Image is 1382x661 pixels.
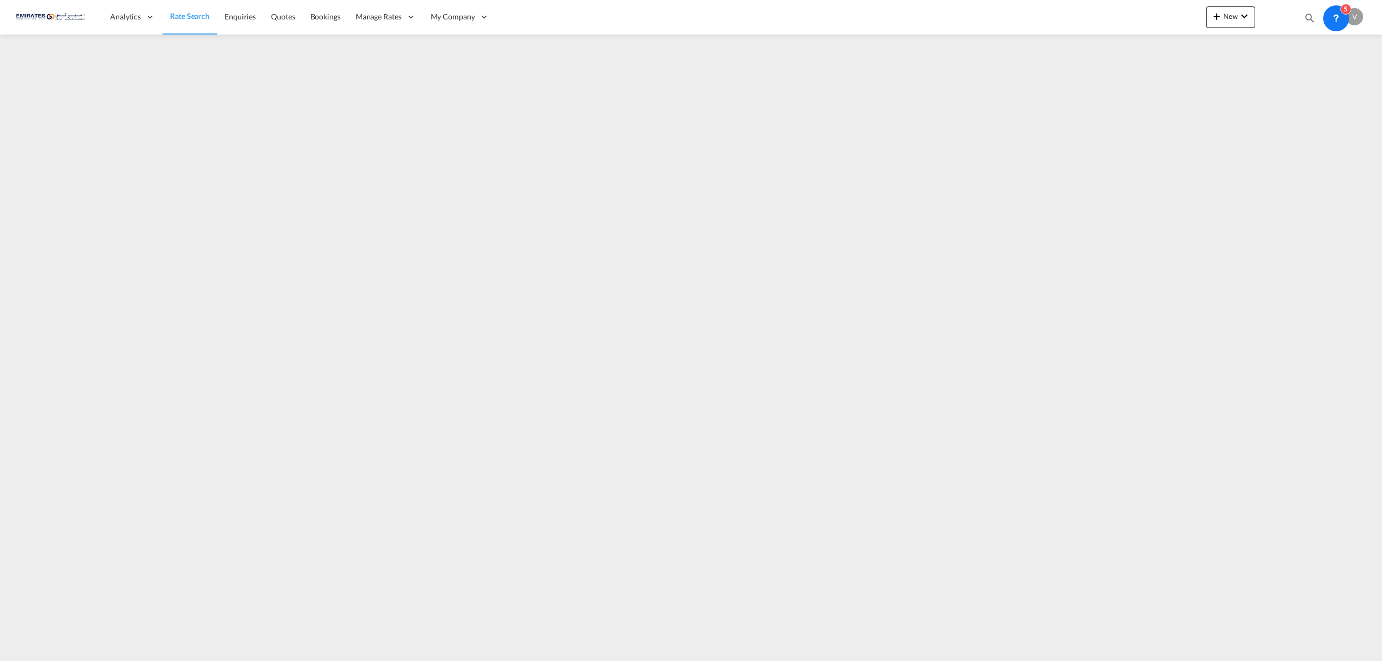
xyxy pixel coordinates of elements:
span: Enquiries [225,12,256,21]
span: My Company [431,11,475,22]
span: Analytics [110,11,141,22]
div: V [1346,8,1363,25]
span: Rate Search [170,11,209,21]
span: Help [1322,8,1340,26]
div: Help [1322,8,1346,27]
span: Bookings [310,12,341,21]
md-icon: icon-magnify [1304,12,1316,24]
md-icon: icon-plus 400-fg [1210,10,1223,23]
img: c67187802a5a11ec94275b5db69a26e6.png [16,5,89,29]
span: Manage Rates [356,11,402,22]
md-icon: icon-chevron-down [1238,10,1251,23]
span: Quotes [271,12,295,21]
button: icon-plus 400-fgNewicon-chevron-down [1206,6,1255,28]
div: icon-magnify [1304,12,1316,28]
span: New [1210,12,1251,21]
